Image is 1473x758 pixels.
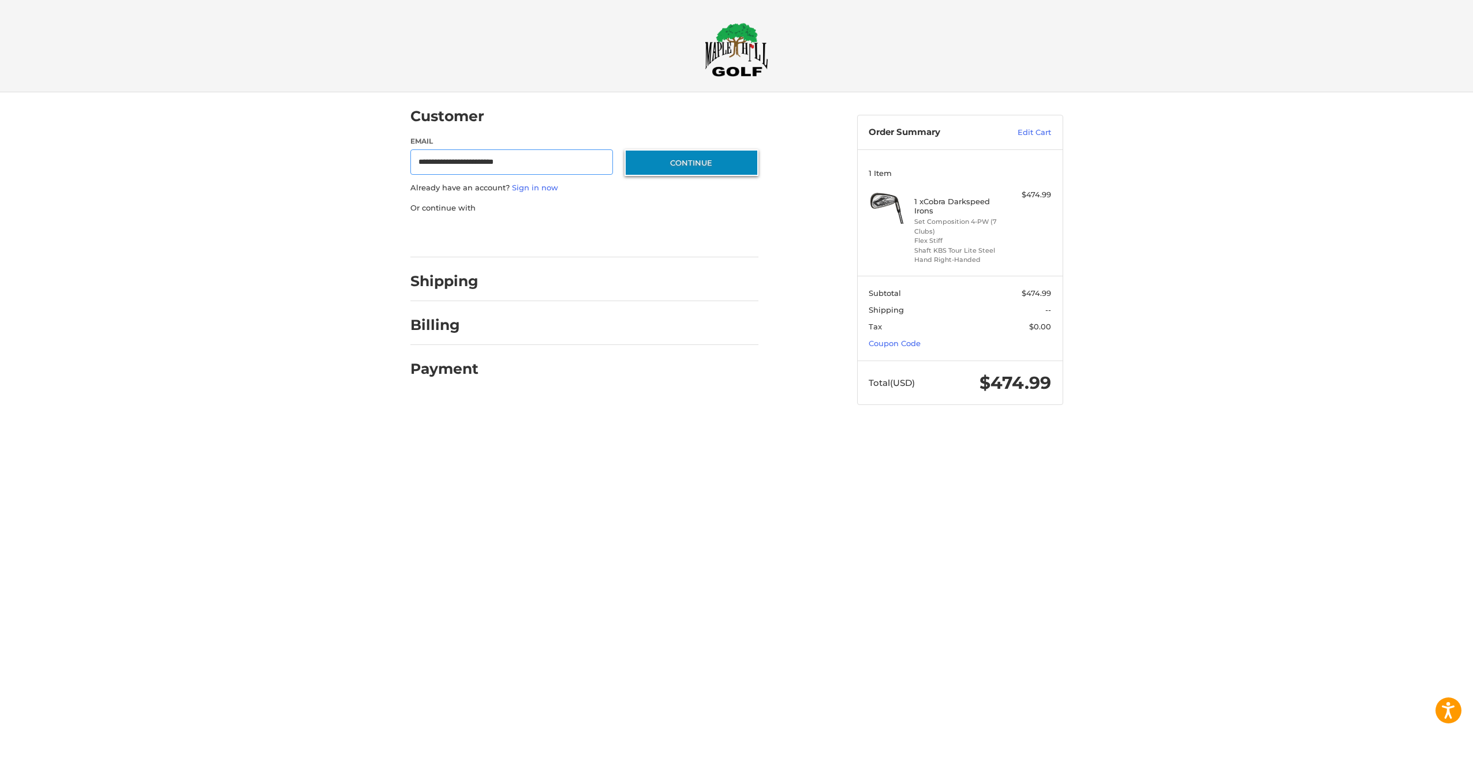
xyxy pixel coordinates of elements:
h2: Customer [410,107,484,125]
span: $0.00 [1029,322,1051,331]
li: Hand Right-Handed [914,255,1003,265]
a: Coupon Code [869,339,921,348]
h3: 1 Item [869,168,1051,178]
h2: Payment [410,360,478,378]
li: Shaft KBS Tour Lite Steel [914,246,1003,256]
div: $474.99 [1005,189,1051,201]
span: Subtotal [869,288,901,298]
li: Set Composition 4-PW (7 Clubs) [914,217,1003,236]
h3: Order Summary [869,127,993,138]
p: Already have an account? [410,182,758,194]
span: Total (USD) [869,377,915,388]
iframe: PayPal-paypal [406,225,493,246]
p: Or continue with [410,202,758,214]
img: Maple Hill Golf [705,22,768,77]
span: Shipping [869,305,904,314]
a: Edit Cart [993,127,1051,138]
iframe: PayPal-venmo [602,225,689,246]
span: $474.99 [979,372,1051,393]
span: -- [1045,305,1051,314]
a: Sign in now [512,183,558,192]
label: Email [410,136,614,147]
iframe: Google Customer Reviews [1378,727,1473,758]
span: Tax [869,322,882,331]
iframe: PayPal-paylater [504,225,591,246]
h2: Shipping [410,272,478,290]
span: $474.99 [1022,288,1051,298]
h2: Billing [410,316,478,334]
li: Flex Stiff [914,236,1003,246]
h4: 1 x Cobra Darkspeed Irons [914,197,1003,216]
button: Continue [625,149,758,176]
